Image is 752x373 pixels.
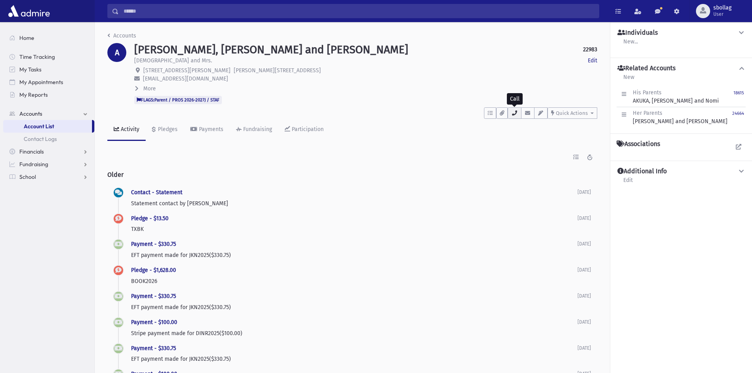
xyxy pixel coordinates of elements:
div: [PERSON_NAME] and [PERSON_NAME] [633,109,728,126]
span: Quick Actions [556,110,588,116]
span: [EMAIL_ADDRESS][DOMAIN_NAME] [143,75,228,82]
span: My Tasks [19,66,41,73]
span: My Reports [19,91,48,98]
small: 24664 [732,111,744,116]
strong: 22983 [583,45,597,54]
a: School [3,171,94,183]
p: [DEMOGRAPHIC_DATA] and Mrs. [134,56,212,65]
h4: Related Accounts [617,64,675,73]
button: Quick Actions [548,107,597,119]
span: My Appointments [19,79,63,86]
span: Fundraising [19,161,48,168]
a: Financials [3,145,94,158]
a: Pledge - $1,628.00 [131,267,176,274]
span: [DATE] [578,293,591,299]
a: Pledges [146,119,184,141]
h4: Additional Info [617,167,667,176]
a: Account List [3,120,92,133]
span: Financials [19,148,44,155]
div: Activity [119,126,139,133]
a: Time Tracking [3,51,94,63]
a: Payment - $330.75 [131,241,176,247]
a: Edit [588,56,597,65]
span: Her Parents [633,110,662,116]
span: Account List [24,123,54,130]
a: My Appointments [3,76,94,88]
a: Payments [184,119,230,141]
div: Participation [290,126,324,133]
nav: breadcrumb [107,32,136,43]
a: 24664 [732,109,744,126]
div: Payments [197,126,223,133]
small: 18615 [733,90,744,96]
span: School [19,173,36,180]
a: Contact - Statement [131,189,182,196]
a: Participation [278,119,330,141]
span: FLAGS:Parent / PROS 2026-2027J / STAF [134,96,222,104]
div: Pledges [156,126,178,133]
span: [STREET_ADDRESS][PERSON_NAME] [143,67,231,74]
span: [PERSON_NAME][STREET_ADDRESS] [234,67,321,74]
a: Activity [107,119,146,141]
a: Payment - $100.00 [131,319,177,326]
a: My Tasks [3,63,94,76]
p: BOOK2026 [131,277,578,285]
h4: Individuals [617,29,658,37]
p: EFT payment made for JKN2025($330.75) [131,251,578,259]
a: New [623,73,635,87]
div: AKUKA, [PERSON_NAME] and Nomi [633,88,719,105]
div: A [107,43,126,62]
span: His Parents [633,89,662,96]
span: [DATE] [578,189,591,195]
a: Edit [623,176,633,190]
div: Fundraising [242,126,272,133]
button: Individuals [617,29,746,37]
span: Contact Logs [24,135,57,142]
button: Additional Info [617,167,746,176]
div: Call [507,93,523,105]
p: EFT payment made for JKN2025($330.75) [131,303,578,311]
a: Fundraising [230,119,278,141]
h4: Associations [617,140,660,148]
span: [DATE] [578,241,591,247]
span: Accounts [19,110,42,117]
a: Home [3,32,94,44]
a: Fundraising [3,158,94,171]
span: User [713,11,731,17]
a: Payment - $330.75 [131,345,176,352]
a: Payment - $330.75 [131,293,176,300]
a: Accounts [107,32,136,39]
span: sbollag [713,5,731,11]
a: My Reports [3,88,94,101]
span: More [143,85,156,92]
p: Stripe payment made for DINR2025($100.00) [131,329,578,337]
p: EFT payment made for JKN2025($330.75) [131,355,578,363]
img: AdmirePro [6,3,52,19]
input: Search [119,4,599,18]
a: Pledge - $13.50 [131,215,169,222]
a: Accounts [3,107,94,120]
span: Time Tracking [19,53,55,60]
span: [DATE] [578,319,591,325]
h1: [PERSON_NAME], [PERSON_NAME] and [PERSON_NAME] [134,43,408,56]
a: 18615 [733,88,744,105]
p: Statement contact by [PERSON_NAME] [131,199,578,208]
a: Contact Logs [3,133,94,145]
a: New... [623,37,638,51]
h2: Older [107,165,597,185]
span: [DATE] [578,345,591,351]
p: TXBK [131,225,578,233]
button: More [134,84,157,93]
button: Related Accounts [617,64,746,73]
span: [DATE] [578,267,591,273]
span: [DATE] [578,216,591,221]
span: Home [19,34,34,41]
